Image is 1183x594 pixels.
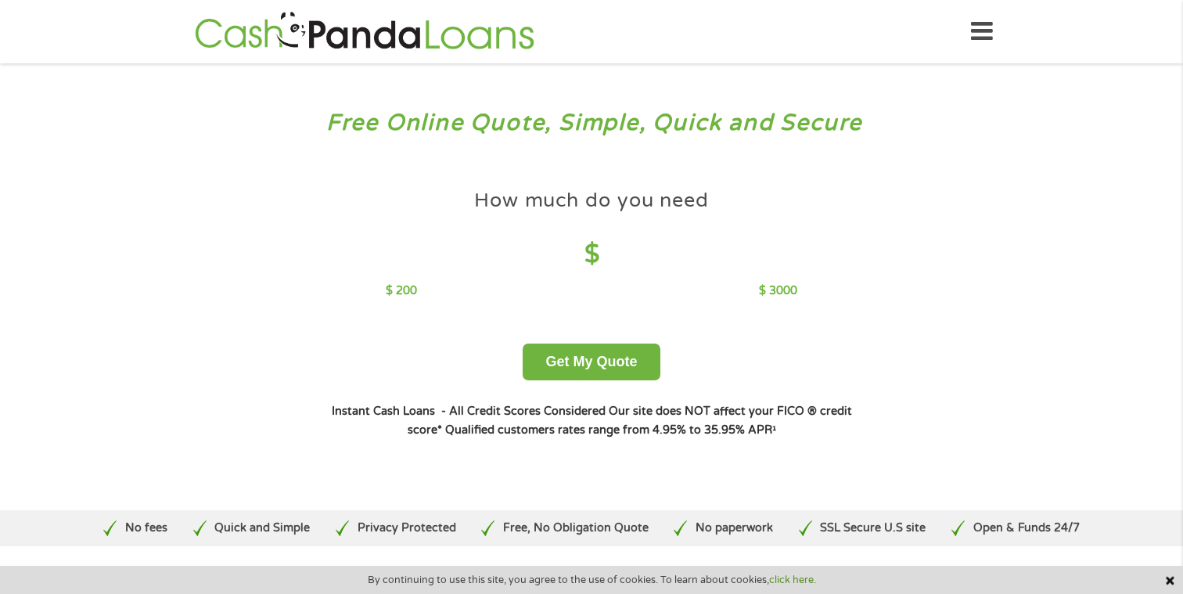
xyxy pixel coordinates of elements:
p: Open & Funds 24/7 [973,520,1080,537]
img: GetLoanNow Logo [190,9,539,54]
p: $ 200 [386,283,417,300]
strong: Our site does NOT affect your FICO ® credit score* [408,405,852,437]
a: click here. [769,574,816,586]
p: Privacy Protected [358,520,456,537]
p: SSL Secure U.S site [820,520,926,537]
span: By continuing to use this site, you agree to the use of cookies. To learn about cookies, [368,574,816,585]
p: Quick and Simple [214,520,310,537]
p: $ 3000 [759,283,797,300]
h4: $ [386,239,796,271]
h4: How much do you need [474,188,709,214]
p: Free, No Obligation Quote [503,520,649,537]
p: No paperwork [696,520,773,537]
strong: Qualified customers rates range from 4.95% to 35.95% APR¹ [445,423,776,437]
p: No fees [125,520,167,537]
h3: Free Online Quote, Simple, Quick and Secure [45,109,1138,138]
button: Get My Quote [523,344,660,380]
strong: Instant Cash Loans - All Credit Scores Considered [332,405,606,418]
